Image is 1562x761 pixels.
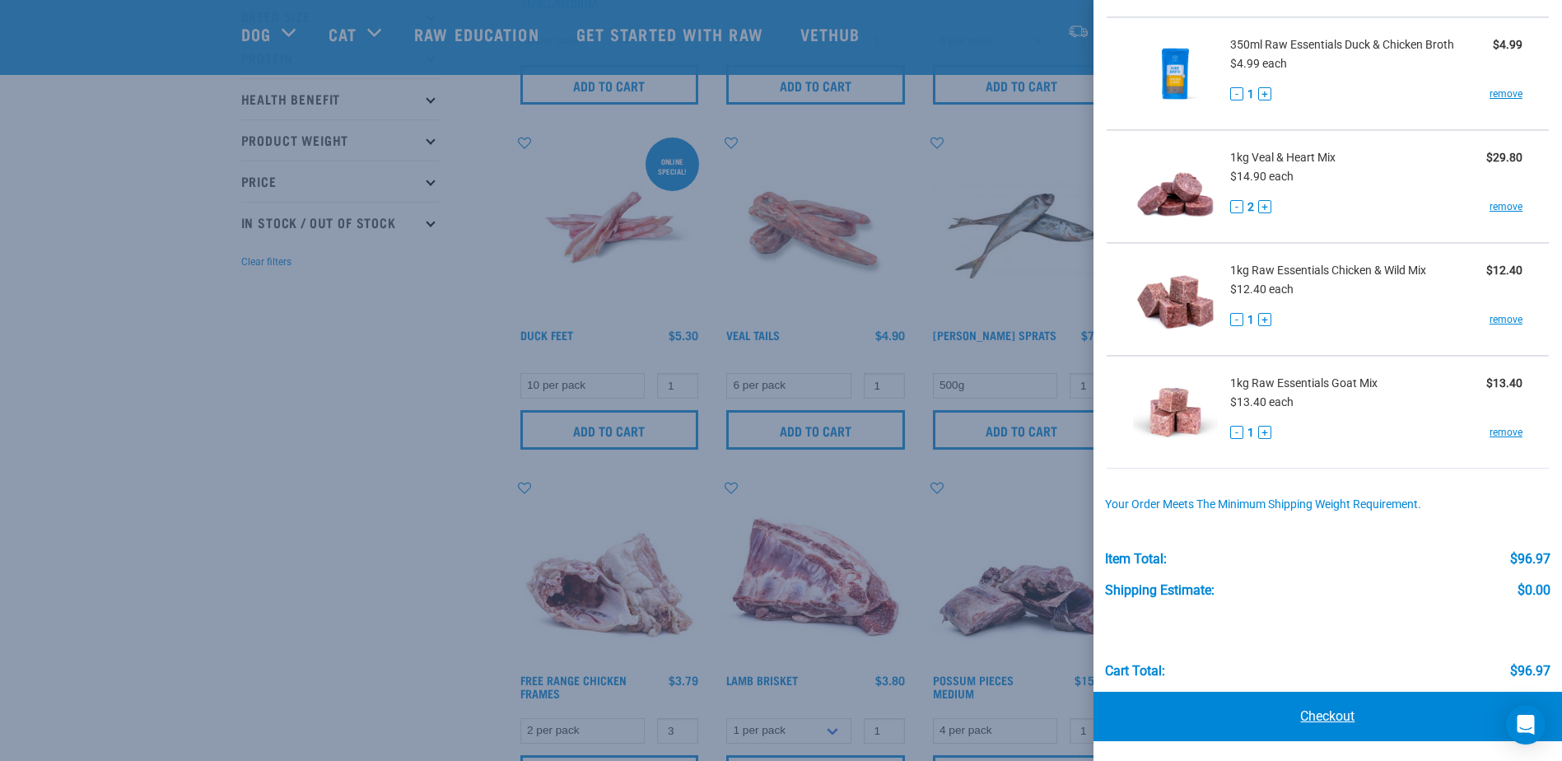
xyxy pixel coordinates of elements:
button: + [1258,313,1271,326]
div: Shipping Estimate: [1105,583,1215,598]
strong: $29.80 [1486,151,1522,164]
span: $13.40 each [1230,395,1294,409]
img: Raw Essentials Goat Mix [1133,370,1218,455]
span: 1kg Raw Essentials Goat Mix [1230,375,1378,392]
span: 1kg Veal & Heart Mix [1230,149,1336,166]
div: $96.97 [1510,664,1550,679]
span: $14.90 each [1230,170,1294,183]
div: Cart total: [1105,664,1165,679]
span: $12.40 each [1230,282,1294,296]
a: Checkout [1093,692,1562,741]
button: - [1230,87,1243,100]
button: - [1230,200,1243,213]
div: Open Intercom Messenger [1506,705,1546,745]
strong: $13.40 [1486,376,1522,390]
div: Item Total: [1105,552,1167,567]
div: $96.97 [1510,552,1550,567]
img: Raw Essentials Duck & Chicken Broth [1133,31,1218,116]
div: $0.00 [1518,583,1550,598]
span: 1 [1247,311,1254,329]
a: remove [1490,199,1522,214]
span: 350ml Raw Essentials Duck & Chicken Broth [1230,36,1454,54]
strong: $12.40 [1486,264,1522,277]
button: - [1230,426,1243,439]
button: - [1230,313,1243,326]
img: Veal & Heart Mix [1133,144,1218,229]
a: remove [1490,312,1522,327]
span: 1 [1247,86,1254,103]
span: $4.99 each [1230,57,1287,70]
span: 2 [1247,198,1254,216]
strong: $4.99 [1493,38,1522,51]
span: 1kg Raw Essentials Chicken & Wild Mix [1230,262,1426,279]
div: Your order meets the minimum shipping weight requirement. [1105,498,1551,511]
a: remove [1490,86,1522,101]
img: Raw Essentials Chicken & Wild Mix [1133,257,1218,342]
button: + [1258,87,1271,100]
button: + [1258,426,1271,439]
span: 1 [1247,424,1254,441]
a: remove [1490,425,1522,440]
button: + [1258,200,1271,213]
